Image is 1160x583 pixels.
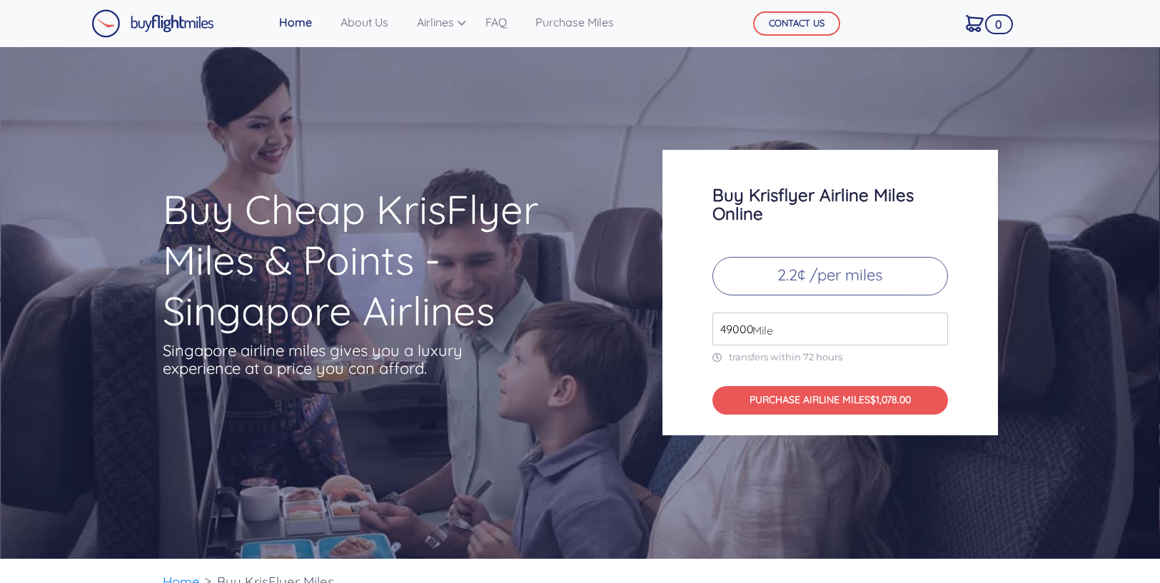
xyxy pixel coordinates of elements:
[91,9,214,38] img: Buy Flight Miles Logo
[712,257,948,295] p: 2.2¢ /per miles
[480,8,513,36] a: FAQ
[712,351,948,363] p: transfers within 72 hours
[712,386,948,415] button: PURCHASE AIRLINE MILES$1,078.00
[753,11,840,36] button: CONTACT US
[985,14,1013,34] span: 0
[530,8,620,36] a: Purchase Miles
[960,8,989,38] a: 0
[335,8,394,36] a: About Us
[712,186,948,223] h3: Buy Krisflyer Airline Miles Online
[163,184,607,336] h1: Buy Cheap KrisFlyer Miles & Points - Singapore Airlines
[163,342,484,377] p: Singapore airline miles gives you a luxury experience at a price you can afford.
[870,393,911,406] span: $1,078.00
[273,8,318,36] a: Home
[966,15,984,32] img: Cart
[411,8,463,36] a: Airlines
[91,6,214,41] a: Buy Flight Miles Logo
[745,322,773,339] span: Mile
